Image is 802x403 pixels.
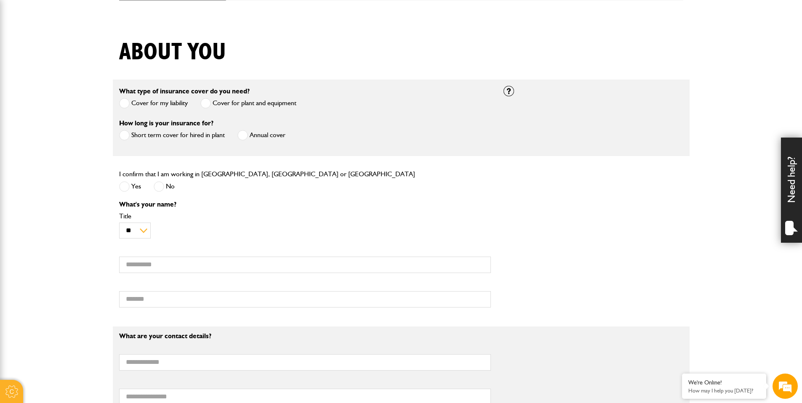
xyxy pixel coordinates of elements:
input: Enter your email address [11,103,154,121]
em: Start Chat [115,259,153,270]
label: Cover for plant and equipment [200,98,296,109]
label: How long is your insurance for? [119,120,213,127]
textarea: Type your message and hit 'Enter' [11,152,154,252]
label: Annual cover [237,130,285,141]
label: What type of insurance cover do you need? [119,88,250,95]
label: Yes [119,181,141,192]
div: Minimize live chat window [138,4,158,24]
p: How may I help you today? [688,387,760,394]
label: No [154,181,175,192]
div: Chat with us now [44,47,141,58]
input: Enter your last name [11,78,154,96]
div: Need help? [781,138,802,243]
img: d_20077148190_company_1631870298795_20077148190 [14,47,35,58]
label: Cover for my liability [119,98,188,109]
p: What's your name? [119,201,491,208]
h1: About you [119,38,226,66]
label: Short term cover for hired in plant [119,130,225,141]
p: What are your contact details? [119,333,491,339]
label: I confirm that I am working in [GEOGRAPHIC_DATA], [GEOGRAPHIC_DATA] or [GEOGRAPHIC_DATA] [119,171,415,178]
input: Enter your phone number [11,127,154,146]
label: Title [119,213,491,220]
div: We're Online! [688,379,760,386]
